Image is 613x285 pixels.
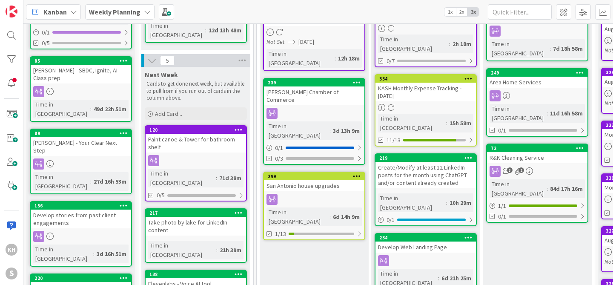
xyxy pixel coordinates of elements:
[31,210,131,228] div: Develop stories from past client engagements
[31,130,131,156] div: 89[PERSON_NAME] - Your Clear Next Step
[331,212,362,222] div: 6d 14h 9m
[34,275,131,281] div: 220
[264,79,364,105] div: 239[PERSON_NAME] Chamber of Commerce
[149,210,246,216] div: 217
[487,69,587,77] div: 249
[146,209,246,217] div: 217
[548,184,585,193] div: 84d 17h 16m
[487,69,587,88] div: 249Area Home Services
[264,173,364,180] div: 299
[375,74,477,147] a: 334KASH Monthly Expense Tracking - [DATE]Time in [GEOGRAPHIC_DATA]:15h 58m11/13
[378,114,446,132] div: Time in [GEOGRAPHIC_DATA]
[145,208,247,263] a: 217Take photo by lake for LinkedIn contentTime in [GEOGRAPHIC_DATA]:21h 39m
[264,143,364,153] div: 0/1
[438,273,439,283] span: :
[375,154,476,188] div: 219Create/Modify at least 12 LinkedIn posts for the month using ChatGPT and/or content already cr...
[31,202,131,228] div: 156Develop stories from past client engagements
[263,78,365,165] a: 239[PERSON_NAME] Chamber of CommerceTime in [GEOGRAPHIC_DATA]:3d 13h 9m0/10/3
[456,8,467,16] span: 2x
[217,173,243,183] div: 71d 38m
[6,6,17,17] img: Visit kanbanzone.com
[387,57,395,66] span: 0/7
[486,3,588,61] a: Time in [GEOGRAPHIC_DATA]:7d 18h 58m
[550,44,551,53] span: :
[160,55,175,66] span: 5
[30,56,132,122] a: 85[PERSON_NAME] - SBDC, Ignite, AI Class prepTime in [GEOGRAPHIC_DATA]:49d 22h 51m
[487,201,587,211] div: 1/1
[387,216,395,225] span: 0 / 1
[90,104,92,114] span: :
[31,57,131,83] div: 85[PERSON_NAME] - SBDC, Ignite, AI Class prep
[30,201,132,267] a: 156Develop stories from past client engagementsTime in [GEOGRAPHIC_DATA]:3d 16h 51m
[444,8,456,16] span: 1x
[90,177,92,186] span: :
[216,245,218,255] span: :
[375,75,476,83] div: 334
[216,173,217,183] span: :
[450,39,473,49] div: 2h 18m
[467,8,479,16] span: 3x
[498,126,506,135] span: 0/1
[31,202,131,210] div: 156
[31,57,131,65] div: 85
[146,134,246,153] div: Paint canoe & Tower for bathroom shelf
[145,125,247,202] a: 120Paint canoe & Tower for bathroom shelfTime in [GEOGRAPHIC_DATA]:71d 38m0/5
[379,235,476,241] div: 234
[336,54,362,63] div: 12h 18m
[92,104,129,114] div: 49d 22h 51m
[375,154,476,162] div: 219
[518,167,524,173] span: 2
[148,21,205,40] div: Time in [GEOGRAPHIC_DATA]
[331,126,362,135] div: 3d 13h 9m
[507,167,513,173] span: 3
[387,136,401,145] span: 11/13
[375,234,476,242] div: 234
[146,81,245,101] p: Cards to get done next week, but available to pull from if you run out of cards in the column above.
[498,202,506,210] span: 1 / 1
[30,129,132,194] a: 89[PERSON_NAME] - Your Clear Next StepTime in [GEOGRAPHIC_DATA]:27d 16h 53m
[264,173,364,191] div: 299San Antonio house upgrades
[146,209,246,236] div: 217Take photo by lake for LinkedIn content
[31,130,131,137] div: 89
[379,76,476,82] div: 334
[298,37,314,46] span: [DATE]
[490,104,547,123] div: Time in [GEOGRAPHIC_DATA]
[33,100,90,118] div: Time in [GEOGRAPHIC_DATA]
[145,70,178,79] span: Next Week
[488,4,552,20] input: Quick Filter...
[93,249,95,259] span: :
[547,184,548,193] span: :
[206,26,243,35] div: 12d 13h 48m
[491,145,587,151] div: 72
[146,126,246,134] div: 120
[379,155,476,161] div: 219
[275,154,283,163] span: 0/3
[378,35,449,53] div: Time in [GEOGRAPHIC_DATA]
[89,8,140,16] b: Weekly Planning
[31,137,131,156] div: [PERSON_NAME] - Your Clear Next Step
[149,271,246,277] div: 138
[375,3,477,67] a: Time in [GEOGRAPHIC_DATA]:2h 18m0/7
[205,26,206,35] span: :
[264,79,364,86] div: 239
[375,83,476,101] div: KASH Monthly Expense Tracking - [DATE]
[31,27,131,38] div: 0/1
[157,191,165,200] span: 0/5
[486,68,588,137] a: 249Area Home ServicesTime in [GEOGRAPHIC_DATA]:11d 16h 58m0/1
[268,173,364,179] div: 299
[487,144,587,152] div: 72
[375,162,476,188] div: Create/Modify at least 12 LinkedIn posts for the month using ChatGPT and/or content already created
[266,49,335,68] div: Time in [GEOGRAPHIC_DATA]
[43,7,67,17] span: Kanban
[149,127,246,133] div: 120
[446,118,447,128] span: :
[148,169,216,187] div: Time in [GEOGRAPHIC_DATA]
[375,215,476,225] div: 0/1
[490,179,547,198] div: Time in [GEOGRAPHIC_DATA]
[42,28,50,37] span: 0 / 1
[95,249,129,259] div: 3d 16h 51m
[263,172,365,240] a: 299San Antonio house upgradesTime in [GEOGRAPHIC_DATA]:6d 14h 9m1/13
[146,271,246,278] div: 138
[491,70,587,76] div: 249
[92,177,129,186] div: 27d 16h 53m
